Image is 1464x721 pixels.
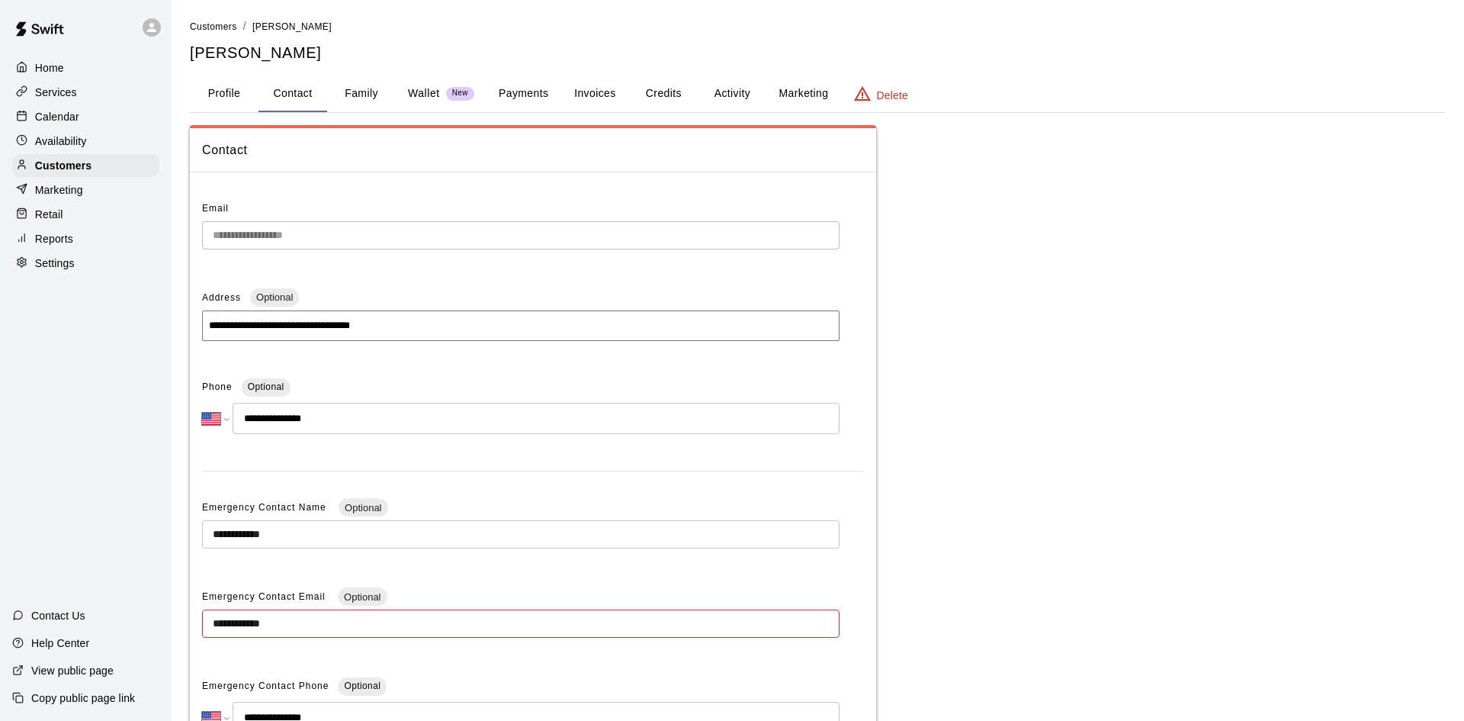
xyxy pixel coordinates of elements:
[12,179,159,201] a: Marketing
[35,207,63,222] p: Retail
[31,636,89,651] p: Help Center
[35,85,77,100] p: Services
[202,502,329,513] span: Emergency Contact Name
[31,663,114,678] p: View public page
[12,130,159,153] a: Availability
[35,182,83,198] p: Marketing
[35,109,79,124] p: Calendar
[35,231,73,246] p: Reports
[12,227,159,250] a: Reports
[698,76,766,112] button: Activity
[766,76,840,112] button: Marketing
[202,292,241,303] span: Address
[12,203,159,226] a: Retail
[202,221,840,249] div: The email of an existing customer can only be changed by the customer themselves at https://book....
[202,140,864,160] span: Contact
[258,76,327,112] button: Contact
[202,591,329,602] span: Emergency Contact Email
[31,690,135,706] p: Copy public page link
[35,60,64,76] p: Home
[12,252,159,275] a: Settings
[190,76,258,112] button: Profile
[250,291,299,303] span: Optional
[252,21,332,32] span: [PERSON_NAME]
[344,681,380,691] span: Optional
[327,76,396,112] button: Family
[190,21,237,32] span: Customers
[35,256,75,271] p: Settings
[446,89,474,98] span: New
[190,76,1446,112] div: basic tabs example
[338,591,387,603] span: Optional
[202,203,229,214] span: Email
[35,134,87,149] p: Availability
[408,85,440,101] p: Wallet
[202,674,329,699] span: Emergency Contact Phone
[190,20,237,32] a: Customers
[12,154,159,177] a: Customers
[190,43,1446,63] h5: [PERSON_NAME]
[339,502,387,513] span: Optional
[248,381,284,392] span: Optional
[486,76,560,112] button: Payments
[629,76,698,112] button: Credits
[202,375,233,400] span: Phone
[12,81,159,104] a: Services
[560,76,629,112] button: Invoices
[31,608,85,623] p: Contact Us
[243,18,246,34] li: /
[12,56,159,79] a: Home
[190,18,1446,35] nav: breadcrumb
[877,88,908,103] p: Delete
[12,105,159,128] a: Calendar
[35,158,91,173] p: Customers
